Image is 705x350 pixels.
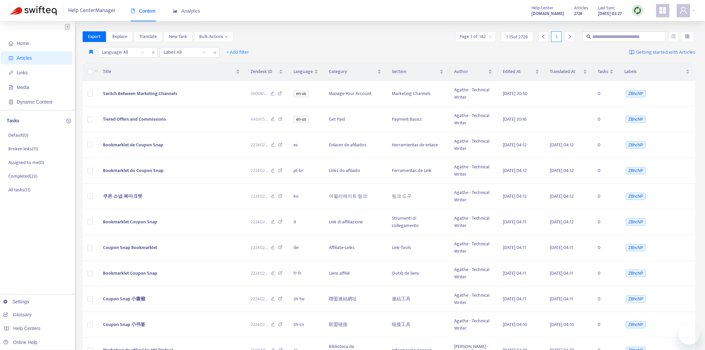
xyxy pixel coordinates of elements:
a: Getting started with Articles [629,47,695,58]
span: Help Center Manager [68,4,116,17]
p: All tasks ( 11 ) [8,186,30,193]
div: 1 [551,31,562,42]
span: ZBhcNP [626,244,646,251]
span: Switch Between Marketing Channels [103,90,177,97]
span: unordered-list [671,34,676,39]
strong: [DATE] 03:27 [598,10,622,17]
span: down [94,69,98,73]
span: file-image [9,85,13,90]
img: Swifteq [10,6,57,15]
td: Ferramentas de Link [386,158,449,184]
span: [DATE] 04:11 [503,244,526,251]
p: Broken links ( 11 ) [8,145,38,152]
span: [DATE] 20:50 [503,90,527,97]
td: 링크 도구 [386,184,449,209]
span: home [9,41,13,46]
td: Outils de liens [386,261,449,286]
td: 0 [592,312,619,338]
span: Bookmarklet Coupon Snap [103,269,157,277]
th: Edited At [497,63,544,81]
button: + Add filter [221,47,254,58]
span: plus-circle [66,119,71,123]
span: Coupon Snap 小书签 [103,321,145,328]
span: Last Sync [598,4,615,12]
span: Category [329,68,376,75]
td: de [288,235,324,261]
a: Glossary [3,312,31,317]
button: Bulk Actionsdown [194,31,233,42]
span: [DATE] 04:11 [503,218,526,226]
td: Manage Your Account [324,81,386,107]
span: close [211,49,219,57]
span: ZBhcNP [626,193,646,200]
th: Zendesk ID [245,63,288,81]
span: left [541,34,546,39]
td: Link di affiliazione [324,209,386,235]
span: Replace [112,33,127,40]
td: Agathe - Technical Writer [449,132,498,158]
span: ZBhcNP [626,218,646,226]
span: ZBhcNP [626,116,646,123]
span: Bookmarklet do Coupon Snap [103,167,164,174]
img: sync.dc5367851b00ba804db3.png [633,6,642,15]
span: close [149,49,158,57]
span: Help Center [531,4,553,12]
span: Analytics [173,8,200,14]
span: [DATE] 04:11 [503,269,526,277]
td: 어필리에이트 링크 [324,184,386,209]
span: Articles [17,55,32,61]
span: 222402 ... [251,218,268,226]
span: down [225,35,228,38]
td: es [288,132,324,158]
span: Zendesk ID [251,68,278,75]
span: [DATE] 04:12 [503,192,527,200]
span: Labels [624,68,684,75]
span: user [679,6,687,14]
td: 0 [592,209,619,235]
td: Get Paid [324,107,386,132]
strong: 2728 [574,10,582,17]
th: Tasks [592,63,619,81]
span: ZBhcNP [626,270,646,277]
td: 0 [592,107,619,132]
span: ZBhcNP [626,321,646,328]
td: Agathe - Technical Writer [449,209,498,235]
span: 222402 ... [251,193,268,200]
span: 1 - 15 of 2728 [506,33,528,40]
td: zh-tw [288,286,324,312]
iframe: Button to launch messaging window [678,323,700,345]
button: Translate [134,31,162,42]
span: Export [88,33,101,40]
td: Strumenti di collegamento [386,209,449,235]
td: 0 [592,261,619,286]
td: Agathe - Technical Writer [449,158,498,184]
span: Help Centers [13,326,41,331]
a: Online Help [3,340,37,345]
td: 連結工具 [386,286,449,312]
span: Home [17,41,29,46]
span: [DATE] 04:10 [550,321,574,328]
th: Author [449,63,498,81]
td: Liens affilié [324,261,386,286]
a: [DOMAIN_NAME] [531,10,564,17]
button: New Task [164,31,193,42]
button: Export [83,31,106,42]
td: Agathe - Technical Writer [449,312,498,338]
span: 222402 ... [251,244,268,251]
span: [DATE] 04:11 [503,295,526,303]
img: image-link [629,50,634,55]
span: Coupon Snap 小書籤 [103,295,145,303]
td: 联盟链接 [324,312,386,338]
span: search [586,34,591,39]
span: [DATE] 04:12 [503,167,527,174]
span: Bookmarklet Coupon Snap [103,218,157,226]
span: Bookmarklet de Coupon Snap [103,141,163,149]
span: 222402 ... [251,270,268,277]
th: Title [98,63,245,81]
span: [DATE] 20:16 [503,115,526,123]
span: Section [392,68,438,75]
th: Translated At [544,63,592,81]
span: [DATE] 04:10 [503,321,527,328]
td: 0 [592,132,619,158]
